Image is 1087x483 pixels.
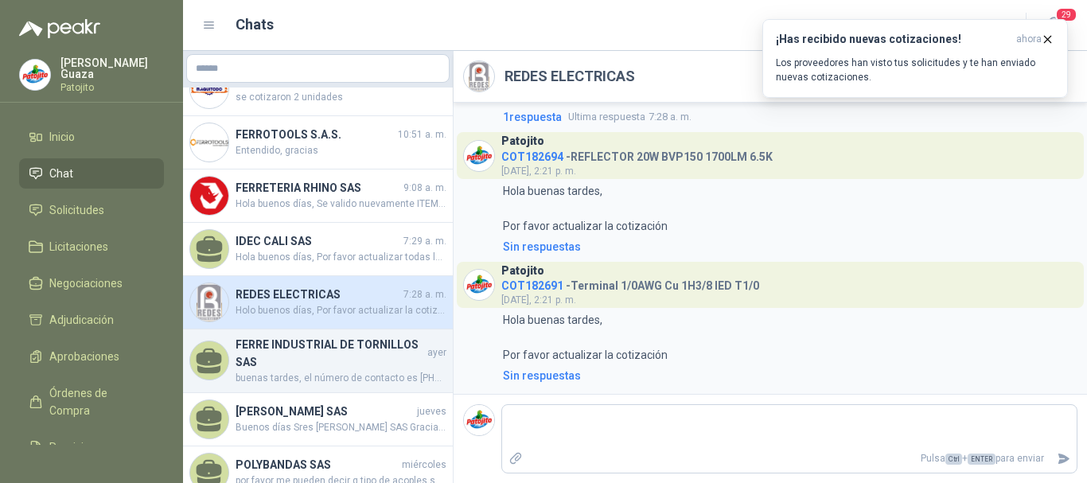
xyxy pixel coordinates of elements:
[19,341,164,372] a: Aprobaciones
[19,158,164,189] a: Chat
[49,238,108,255] span: Licitaciones
[236,126,395,143] h4: FERROTOOLS S.A.S.
[60,57,164,80] p: [PERSON_NAME] Guaza
[501,146,773,162] h4: - REFLECTOR 20W BVP150 1700LM 6.5K
[501,275,759,290] h4: - Terminal 1/0AWG Cu 1H3/8 IED T1/0
[501,294,576,306] span: [DATE], 2:21 p. m.
[236,143,446,158] span: Entendido, gracias
[568,109,645,125] span: Ultima respuesta
[190,283,228,321] img: Company Logo
[501,267,544,275] h3: Patojito
[1050,445,1077,473] button: Enviar
[1016,33,1042,46] span: ahora
[503,108,562,126] span: 1 respuesta
[503,182,668,235] p: Hola buenas tardes, Por favor actualizar la cotización
[49,348,119,365] span: Aprobaciones
[403,234,446,249] span: 7:29 a. m.
[236,336,424,371] h4: FERRE INDUSTRIAL DE TORNILLOS SAS
[500,238,1077,255] a: Sin respuestas
[49,201,104,219] span: Solicitudes
[776,33,1010,46] h3: ¡Has recibido nuevas cotizaciones!
[19,305,164,335] a: Adjudicación
[190,177,228,215] img: Company Logo
[236,286,400,303] h4: REDES ELECTRICAS
[1039,11,1068,40] button: 29
[501,279,563,292] span: COT182691
[19,268,164,298] a: Negociaciones
[236,371,446,386] span: buenas tardes, el número de contacto es [PHONE_NUMBER], , gracias
[501,166,576,177] span: [DATE], 2:21 p. m.
[968,454,995,465] span: ENTER
[1055,7,1077,22] span: 29
[183,329,453,393] a: FERRE INDUSTRIAL DE TORNILLOS SASayerbuenas tardes, el número de contacto es [PHONE_NUMBER], , gr...
[762,19,1068,98] button: ¡Has recibido nuevas cotizaciones!ahora Los proveedores han visto tus solicitudes y te han enviad...
[403,181,446,196] span: 9:08 a. m.
[236,420,446,435] span: Buenos días Sres [PERSON_NAME] SAS Gracias por su amable respuesta
[19,232,164,262] a: Licitaciones
[529,445,1051,473] p: Pulsa + para enviar
[464,405,494,435] img: Company Logo
[183,393,453,446] a: [PERSON_NAME] SASjuevesBuenos días Sres [PERSON_NAME] SAS Gracias por su amable respuesta
[183,116,453,169] a: Company LogoFERROTOOLS S.A.S.10:51 a. m.Entendido, gracias
[505,65,635,88] h2: REDES ELECTRICAS
[503,311,668,364] p: Hola buenas tardes, Por favor actualizar la cotización
[19,378,164,426] a: Órdenes de Compra
[464,270,494,300] img: Company Logo
[402,458,446,473] span: miércoles
[49,384,149,419] span: Órdenes de Compra
[19,122,164,152] a: Inicio
[464,61,494,92] img: Company Logo
[190,123,228,162] img: Company Logo
[49,438,108,456] span: Remisiones
[183,276,453,329] a: Company LogoREDES ELECTRICAS7:28 a. m.Holo buenos días, Por favor actualizar la cotización
[49,311,114,329] span: Adjudicación
[236,232,400,250] h4: IDEC CALI SAS
[49,275,123,292] span: Negociaciones
[568,109,692,125] span: 7:28 a. m.
[190,70,228,108] img: Company Logo
[183,63,453,116] a: Company LogoMAQUITODO SAS11:05 a. m.se cotizaron 2 unidades
[464,141,494,171] img: Company Logo
[403,287,446,302] span: 7:28 a. m.
[19,195,164,225] a: Solicitudes
[503,238,581,255] div: Sin respuestas
[236,250,446,265] span: Hola buenos días, Por favor actualizar todas las cotizaciones
[49,128,75,146] span: Inicio
[500,108,1077,126] a: 1respuestaUltima respuesta7:28 a. m.
[500,367,1077,384] a: Sin respuestas
[776,56,1054,84] p: Los proveedores han visto tus solicitudes y te han enviado nuevas cotizaciones.
[236,303,446,318] span: Holo buenos días, Por favor actualizar la cotización
[49,165,73,182] span: Chat
[236,456,399,473] h4: POLYBANDAS SAS
[236,197,446,212] span: Hola buenos días, Se valido nuevamente ITEM LIMA TRIANGULA DE 6" TRUPER y se aprobó la compra, po...
[236,403,414,420] h4: [PERSON_NAME] SAS
[427,345,446,360] span: ayer
[236,90,446,105] span: se cotizaron 2 unidades
[19,432,164,462] a: Remisiones
[502,445,529,473] label: Adjuntar archivos
[501,137,544,146] h3: Patojito
[503,367,581,384] div: Sin respuestas
[398,127,446,142] span: 10:51 a. m.
[236,14,274,36] h1: Chats
[945,454,962,465] span: Ctrl
[19,19,100,38] img: Logo peakr
[417,404,446,419] span: jueves
[236,179,400,197] h4: FERRETERIA RHINO SAS
[60,83,164,92] p: Patojito
[183,169,453,223] a: Company LogoFERRETERIA RHINO SAS9:08 a. m.Hola buenos días, Se valido nuevamente ITEM LIMA TRIANG...
[183,223,453,276] a: IDEC CALI SAS7:29 a. m.Hola buenos días, Por favor actualizar todas las cotizaciones
[20,60,50,90] img: Company Logo
[501,150,563,163] span: COT182694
